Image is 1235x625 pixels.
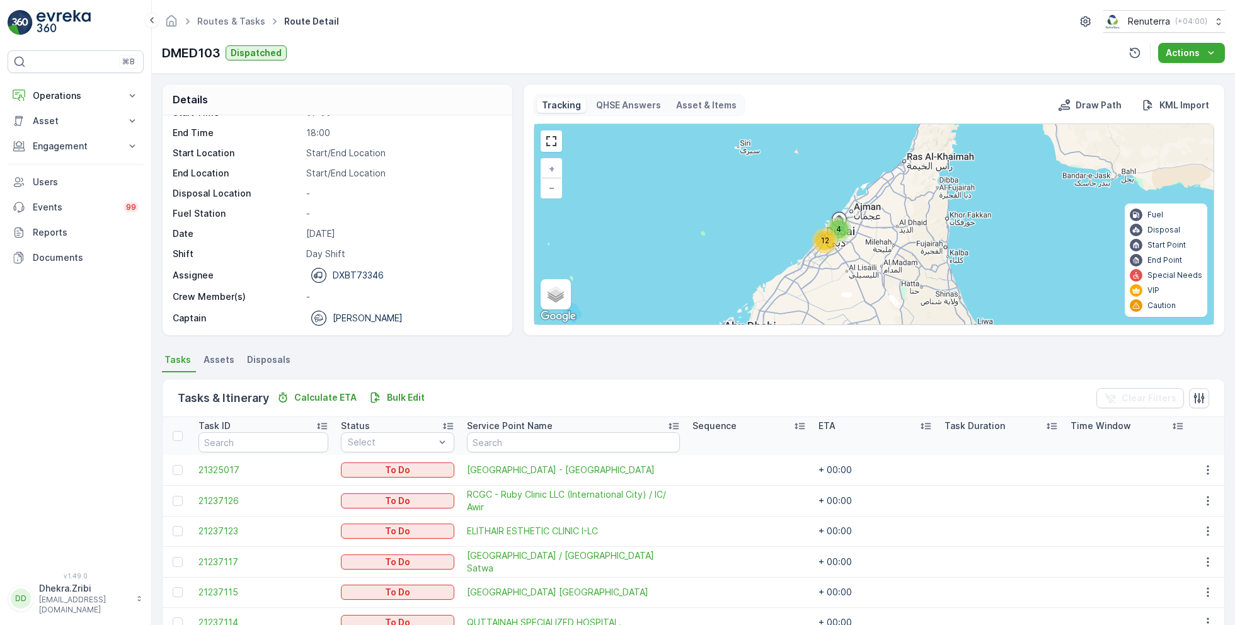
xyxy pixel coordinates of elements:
span: v 1.49.0 [8,572,144,580]
button: To Do [341,493,454,508]
p: Bulk Edit [387,391,425,404]
p: Start/End Location [306,167,499,180]
a: Homepage [164,19,178,30]
p: To Do [385,586,410,599]
p: Events [33,201,116,214]
p: Task Duration [945,420,1005,432]
p: Clear Filters [1122,392,1176,404]
p: Caution [1147,301,1176,311]
p: VIP [1147,285,1159,295]
span: + [549,163,554,174]
p: - [306,290,499,303]
span: 12 [821,236,829,245]
div: Toggle Row Selected [173,465,183,475]
p: Asset & Items [676,99,737,112]
input: Search [467,432,680,452]
p: Documents [33,251,139,264]
div: 12 [812,228,837,253]
p: Select [348,436,435,449]
p: [EMAIL_ADDRESS][DOMAIN_NAME] [39,595,130,615]
a: Iranian Hospital / Iranian Hospital Satwa [467,549,680,575]
button: Bulk Edit [364,390,430,405]
p: Shift [173,248,301,260]
button: DDDhekra.Zribi[EMAIL_ADDRESS][DOMAIN_NAME] [8,582,144,615]
p: Fuel [1147,210,1163,220]
p: To Do [385,556,410,568]
span: ELITHAIR ESTHETIC CLINIC I-LC [467,525,680,537]
a: Events99 [8,195,144,220]
button: KML Import [1137,98,1214,113]
span: 4 [836,224,841,234]
a: Documents [8,245,144,270]
p: Captain [173,312,206,324]
a: 21237123 [198,525,328,537]
div: DD [11,588,31,609]
p: Tasks & Itinerary [178,389,269,407]
a: Open this area in Google Maps (opens a new window) [537,308,579,324]
p: Day Shift [306,248,499,260]
p: [DATE] [306,227,499,240]
button: Engagement [8,134,144,159]
span: [GEOGRAPHIC_DATA] [GEOGRAPHIC_DATA] [467,586,680,599]
p: Users [33,176,139,188]
a: RCGC - Ruby Clinic LLC (International City) / IC/ Awir [467,488,680,513]
td: + 00:00 [812,577,938,607]
p: To Do [385,464,410,476]
p: Start/End Location [306,147,499,159]
p: [PERSON_NAME] [333,312,403,324]
p: Start Location [173,147,301,159]
button: Draw Path [1053,98,1127,113]
p: Dhekra.Zribi [39,582,130,595]
p: 18:00 [306,127,499,139]
p: Date [173,227,301,240]
p: Disposal [1147,225,1180,235]
span: Tasks [164,353,191,366]
p: Disposal Location [173,187,301,200]
td: + 00:00 [812,546,938,577]
p: Fuel Station [173,207,301,220]
img: Screenshot_2024-07-26_at_13.33.01.png [1103,14,1123,28]
p: Task ID [198,420,231,432]
a: Routes & Tasks [197,16,265,26]
td: + 00:00 [812,485,938,516]
p: Calculate ETA [294,391,357,404]
span: Route Detail [282,15,342,28]
span: [GEOGRAPHIC_DATA] - [GEOGRAPHIC_DATA] [467,464,680,476]
a: View Fullscreen [542,132,561,151]
p: Tracking [542,99,581,112]
p: To Do [385,495,410,507]
p: Reports [33,226,139,239]
button: Operations [8,83,144,108]
p: Dispatched [231,47,282,59]
p: Start Point [1147,240,1186,250]
p: End Time [173,127,301,139]
p: End Point [1147,255,1182,265]
a: Layers [542,280,570,308]
input: Search [198,432,328,452]
a: 21237126 [198,495,328,507]
a: Reports [8,220,144,245]
p: DMED103 [162,43,221,62]
p: DXBT73346 [333,269,384,282]
p: Renuterra [1128,15,1170,28]
p: Time Window [1071,420,1131,432]
a: Users [8,169,144,195]
a: 21237117 [198,556,328,568]
button: Dispatched [226,45,287,60]
button: Renuterra(+04:00) [1103,10,1225,33]
p: ETA [819,420,836,432]
p: Operations [33,89,118,102]
img: logo [8,10,33,35]
p: KML Import [1159,99,1209,112]
p: Actions [1166,47,1200,59]
div: Toggle Row Selected [173,526,183,536]
button: To Do [341,524,454,539]
p: Special Needs [1147,270,1202,280]
a: Saudi German Hospital - Barsha [467,464,680,476]
p: End Location [173,167,301,180]
p: Engagement [33,140,118,152]
span: [GEOGRAPHIC_DATA] / [GEOGRAPHIC_DATA] Satwa [467,549,680,575]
